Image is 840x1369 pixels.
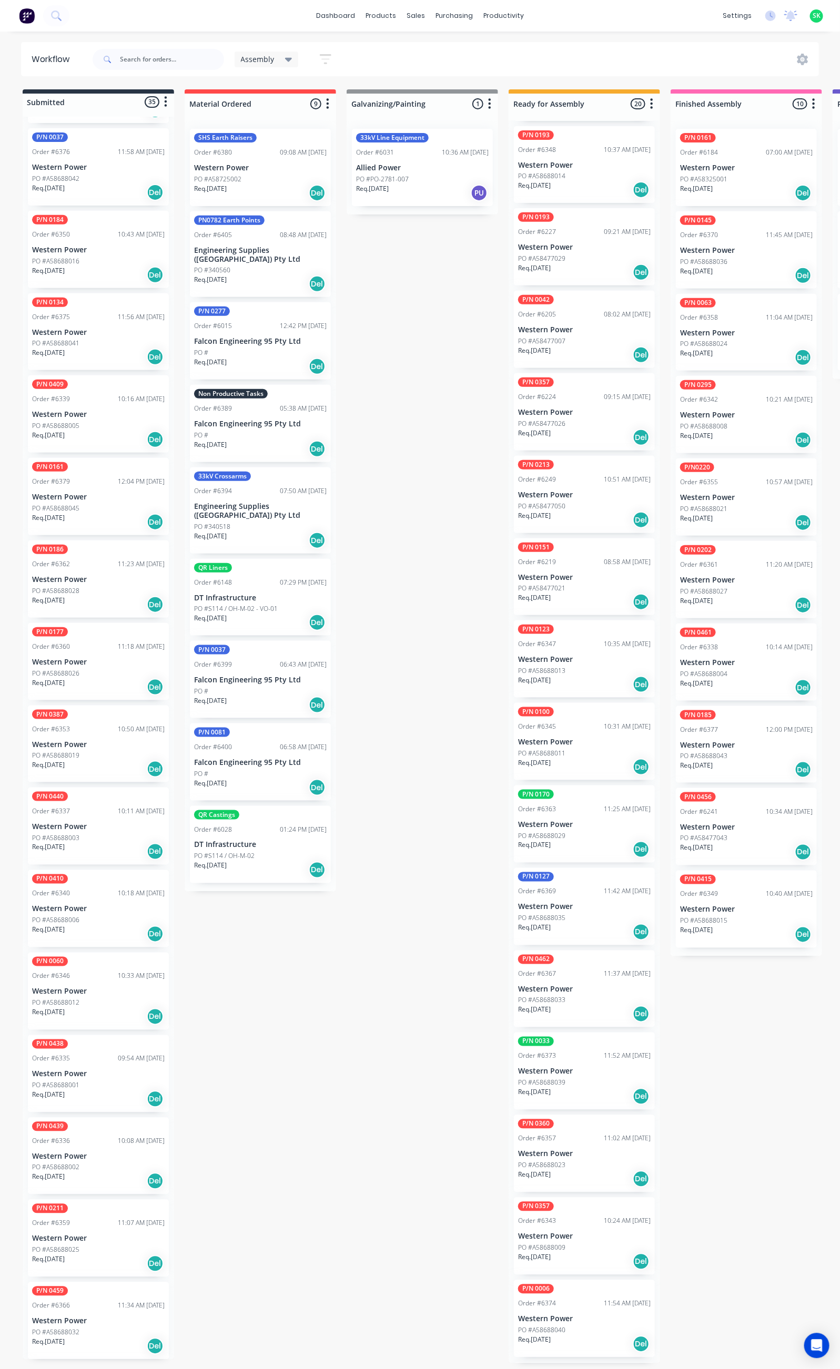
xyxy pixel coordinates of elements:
[676,788,817,865] div: P/N 0456Order #624110:34 AM [DATE]Western PowerPO #A58477043Req.[DATE]Del
[680,679,713,688] p: Req. [DATE]
[633,594,650,610] div: Del
[680,560,718,569] div: Order #6361
[442,148,489,157] div: 10:36 AM [DATE]
[190,723,331,801] div: P/N 0081Order #640006:58 AM [DATE]Falcon Engineering 95 Pty LtdPO #Req.[DATE]Del
[795,267,812,284] div: Del
[766,807,813,816] div: 10:34 AM [DATE]
[514,126,655,203] div: P/N 0193Order #634810:37 AM [DATE]Western PowerPO #A58688014Req.[DATE]Del
[280,825,327,834] div: 01:24 PM [DATE]
[356,184,389,193] p: Req. [DATE]
[32,493,165,502] p: Western Power
[147,843,164,860] div: Del
[32,678,65,688] p: Req. [DATE]
[32,642,70,651] div: Order #6360
[633,264,650,281] div: Del
[518,639,556,649] div: Order #6347
[518,841,551,850] p: Req. [DATE]
[680,216,716,225] div: P/N 0145
[766,560,813,569] div: 11:20 AM [DATE]
[194,420,327,428] p: Falcon Engineering 95 Pty Ltd
[194,532,227,541] p: Req. [DATE]
[680,175,727,184] p: PO #A58325001
[118,147,165,157] div: 11:58 AM [DATE]
[194,472,251,481] div: 33kV Crossarms
[518,460,554,469] div: P/N 0213
[32,266,65,275] p: Req. [DATE]
[194,148,232,157] div: Order #6380
[518,145,556,155] div: Order #6348
[604,392,651,402] div: 09:15 AM [DATE]
[118,394,165,404] div: 10:16 AM [DATE]
[311,8,360,24] a: dashboard
[190,641,331,718] div: P/N 0037Order #639906:43 AM [DATE]Falcon Engineering 95 Pty LtdPO #Req.[DATE]Del
[676,624,817,701] div: P/N 0461Order #633810:14 AM [DATE]Western PowerPO #A58688004Req.[DATE]Del
[118,559,165,569] div: 11:23 AM [DATE]
[194,758,327,767] p: Falcon Engineering 95 Pty Ltd
[518,254,565,263] p: PO #A58477029
[518,707,554,717] div: P/N 0100
[514,291,655,368] div: P/N 0042Order #620508:02 AM [DATE]Western PowerPO #A58477007Req.[DATE]Del
[680,658,813,667] p: Western Power
[680,843,713,853] p: Req. [DATE]
[604,475,651,484] div: 10:51 AM [DATE]
[633,346,650,363] div: Del
[680,587,727,596] p: PO #A58688027
[309,697,326,713] div: Del
[676,541,817,618] div: P/N 0202Order #636111:20 AM [DATE]Western PowerPO #A58688027Req.[DATE]Del
[32,843,65,852] p: Req. [DATE]
[356,133,429,142] div: 33kV Line Equipment
[309,358,326,375] div: Del
[680,792,716,802] div: P/N 0456
[194,275,227,284] p: Req. [DATE]
[518,171,565,181] p: PO #A58688014
[194,769,208,779] p: PO #
[194,687,208,696] p: PO #
[518,593,551,602] p: Req. [DATE]
[194,230,232,240] div: Order #6405
[147,349,164,365] div: Del
[518,475,556,484] div: Order #6249
[32,596,65,605] p: Req. [DATE]
[680,184,713,193] p: Req. [DATE]
[680,349,713,358] p: Req. [DATE]
[194,779,227,788] p: Req. [DATE]
[194,660,232,669] div: Order #6399
[514,703,655,780] div: P/N 0100Order #634510:31 AM [DATE]Western PowerPO #A58688011Req.[DATE]Del
[280,321,327,331] div: 12:42 PM [DATE]
[32,559,70,569] div: Order #6362
[680,504,727,514] p: PO #A58688021
[518,243,651,252] p: Western Power
[680,741,813,750] p: Western Power
[676,129,817,206] div: P/N 0161Order #618407:00 AM [DATE]Western PowerPO #A58325001Req.[DATE]Del
[676,376,817,453] div: P/N 0295Order #634210:21 AM [DATE]Western PowerPO #A58688008Req.[DATE]Del
[676,458,817,536] div: P/N0220Order #635510:57 AM [DATE]Western PowerPO #A58688021Req.[DATE]Del
[32,545,68,554] div: P/N 0186
[680,493,813,502] p: Western Power
[680,313,718,322] div: Order #6358
[518,820,651,829] p: Western Power
[356,164,489,172] p: Allied Power
[32,504,79,513] p: PO #A58688045
[680,463,714,472] div: P/N0220
[680,339,727,349] p: PO #A58688024
[194,841,327,850] p: DT Infrastructure
[32,792,68,801] div: P/N 0440
[518,831,565,841] p: PO #A58688029
[518,295,554,304] div: P/N 0042
[280,404,327,413] div: 05:38 AM [DATE]
[518,511,551,520] p: Req. [DATE]
[32,298,68,307] div: P/N 0134
[633,181,650,198] div: Del
[795,597,812,614] div: Del
[518,738,651,747] p: Western Power
[32,806,70,816] div: Order #6337
[32,477,70,486] div: Order #6379
[518,749,565,758] p: PO #A58688011
[514,373,655,451] div: P/N 0357Order #622409:15 AM [DATE]Western PowerPO #A58477026Req.[DATE]Del
[766,725,813,734] div: 12:00 PM [DATE]
[518,543,554,552] div: P/N 0151
[680,628,716,637] div: P/N 0461
[32,147,70,157] div: Order #6376
[194,337,327,346] p: Falcon Engineering 95 Pty Ltd
[190,467,331,554] div: 33kV CrossarmsOrder #639407:50 AM [DATE]Engineering Supplies ([GEOGRAPHIC_DATA]) Pty LtdPO #34051...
